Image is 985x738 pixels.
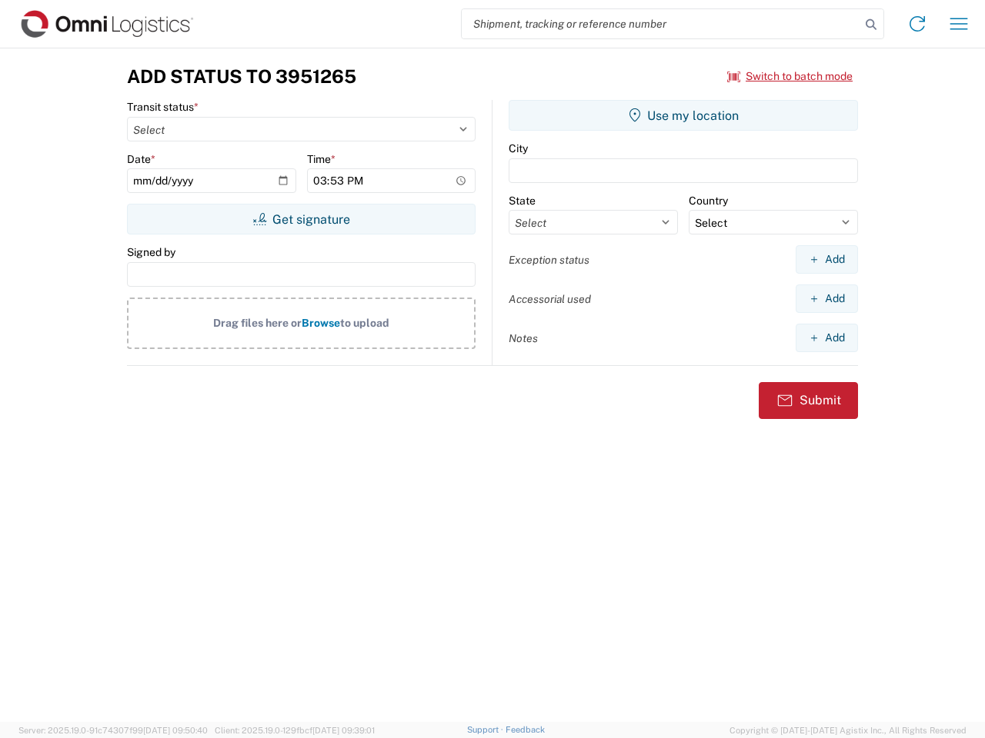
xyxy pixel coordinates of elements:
[302,317,340,329] span: Browse
[727,64,853,89] button: Switch to batch mode
[796,245,858,274] button: Add
[127,100,199,114] label: Transit status
[340,317,389,329] span: to upload
[689,194,728,208] label: Country
[307,152,336,166] label: Time
[127,65,356,88] h3: Add Status to 3951265
[18,726,208,735] span: Server: 2025.19.0-91c74307f99
[312,726,375,735] span: [DATE] 09:39:01
[127,245,175,259] label: Signed by
[467,725,506,734] a: Support
[506,725,545,734] a: Feedback
[127,152,155,166] label: Date
[127,204,476,234] button: Get signature
[509,100,858,131] button: Use my location
[462,9,860,38] input: Shipment, tracking or reference number
[509,194,536,208] label: State
[509,141,528,155] label: City
[213,317,302,329] span: Drag files here or
[796,284,858,313] button: Add
[796,324,858,352] button: Add
[509,292,591,306] label: Accessorial used
[215,726,375,735] span: Client: 2025.19.0-129fbcf
[730,723,967,737] span: Copyright © [DATE]-[DATE] Agistix Inc., All Rights Reserved
[509,253,589,267] label: Exception status
[509,331,538,345] label: Notes
[143,726,208,735] span: [DATE] 09:50:40
[759,382,858,419] button: Submit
